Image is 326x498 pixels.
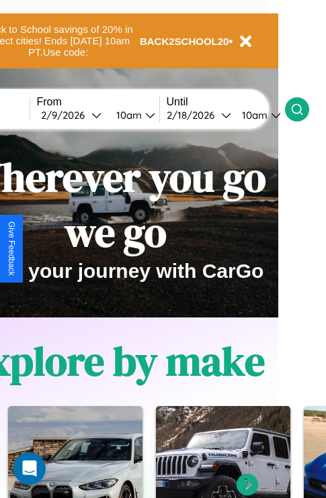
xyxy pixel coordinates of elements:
div: Open Intercom Messenger [13,452,46,485]
div: 2 / 9 / 2026 [41,109,91,121]
label: From [37,96,159,108]
button: 2/9/2026 [37,108,106,122]
label: Until [167,96,285,108]
div: 10am [235,109,271,121]
div: Give Feedback [7,221,16,276]
div: 10am [110,109,145,121]
b: BACK2SCHOOL20 [140,36,229,47]
button: 10am [106,108,159,122]
button: 10am [231,108,285,122]
div: 2 / 18 / 2026 [167,109,221,121]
